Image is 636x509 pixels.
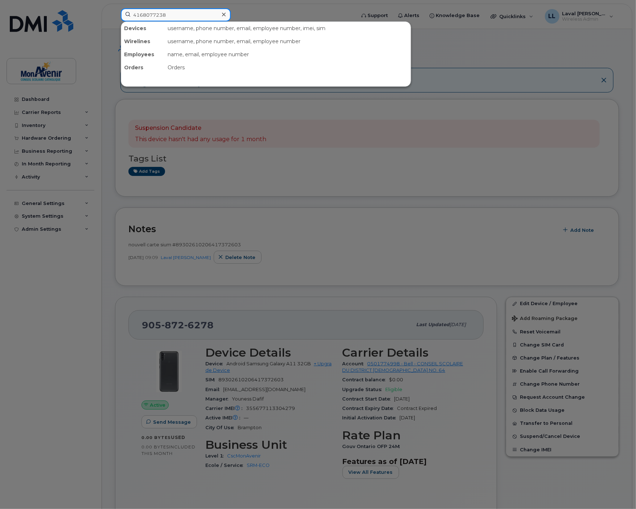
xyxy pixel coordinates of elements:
div: Wirelines [121,35,165,48]
div: username, phone number, email, employee number, imei, sim [165,22,411,35]
div: Orders [121,61,165,74]
div: name, email, employee number [165,48,411,61]
div: username, phone number, email, employee number [165,35,411,48]
div: Employees [121,48,165,61]
div: Orders [165,61,411,74]
div: Devices [121,22,165,35]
